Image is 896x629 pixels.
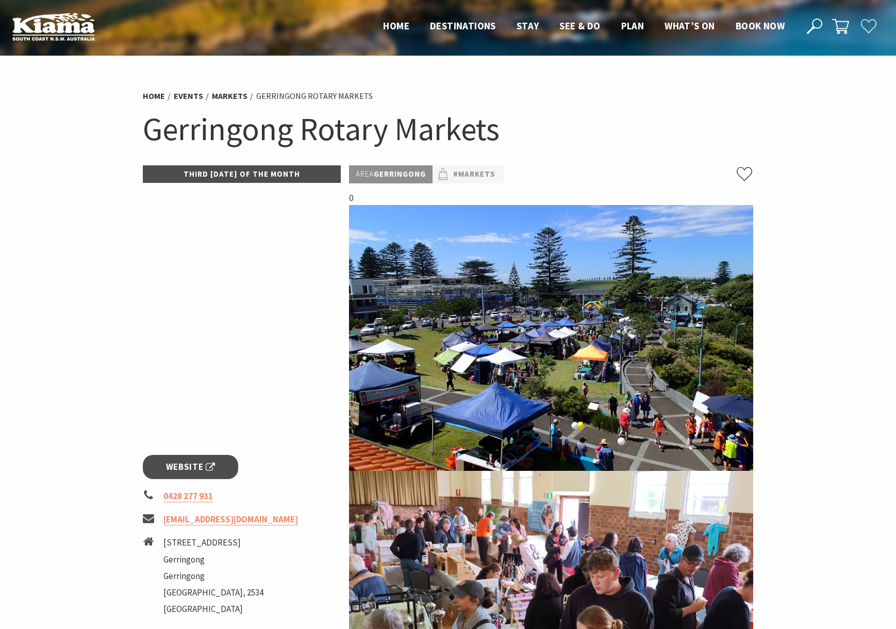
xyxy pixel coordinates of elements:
[349,165,433,183] p: Gerringong
[163,536,263,550] li: [STREET_ADDRESS]
[517,20,539,33] a: Stay
[517,20,539,32] span: Stay
[349,205,753,471] img: Christmas Market and Street Parade
[174,91,203,101] a: Events
[383,20,409,32] span: Home
[665,20,715,33] a: What’s On
[736,20,785,32] span: Book now
[143,455,238,479] a: Website
[356,169,374,179] span: Area
[430,20,496,32] span: Destinations
[256,90,373,103] li: Gerringong Rotary Markets
[163,490,213,502] a: 0428 277 931
[163,553,263,567] li: Gerringong
[621,20,644,33] a: Plan
[143,165,341,183] p: Third [DATE] of the Month
[166,460,215,474] span: Website
[665,20,715,32] span: What’s On
[163,586,263,600] li: [GEOGRAPHIC_DATA], 2534
[559,20,600,32] span: See & Do
[736,20,785,33] a: Book now
[453,168,495,181] a: #Markets
[383,20,409,33] a: Home
[163,569,263,583] li: Gerringong
[12,12,95,41] img: Kiama Logo
[430,20,496,33] a: Destinations
[373,18,795,35] nav: Main Menu
[143,91,165,101] a: Home
[143,108,753,150] h1: Gerringong Rotary Markets
[559,20,600,33] a: See & Do
[621,20,644,32] span: Plan
[163,602,263,616] li: [GEOGRAPHIC_DATA]
[212,91,247,101] a: Markets
[163,514,298,525] a: [EMAIL_ADDRESS][DOMAIN_NAME]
